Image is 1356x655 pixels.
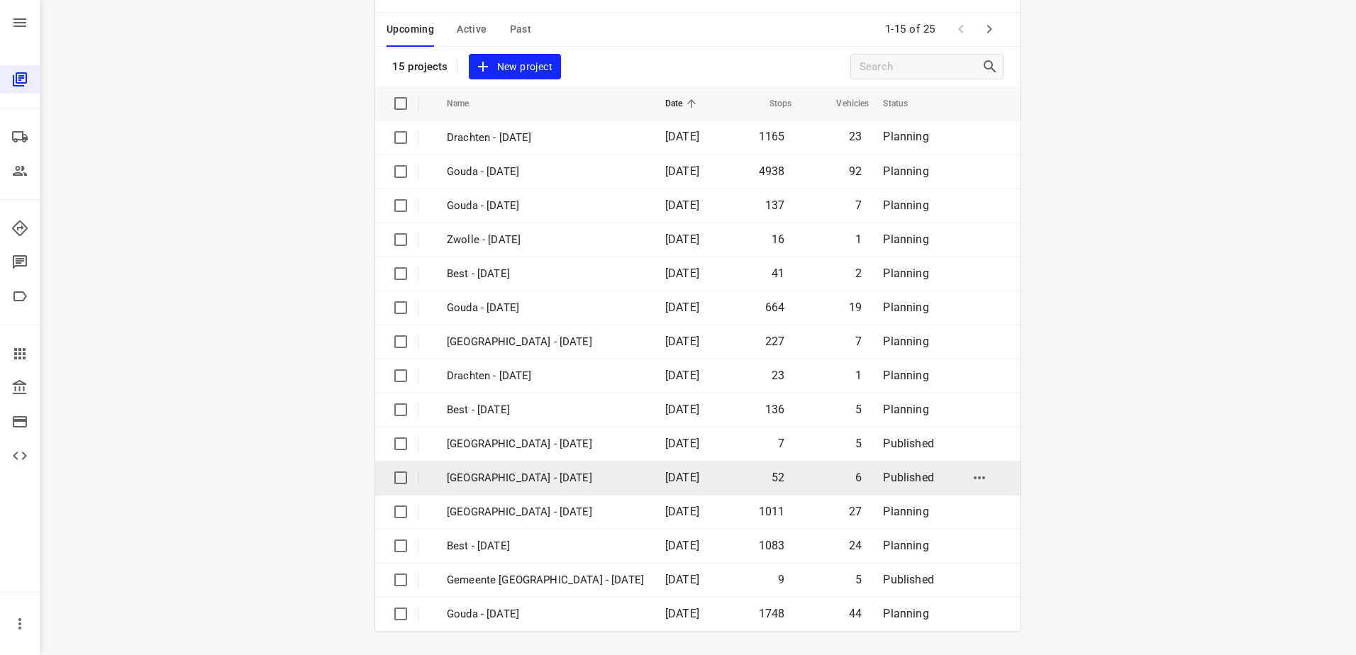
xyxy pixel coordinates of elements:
[447,436,644,452] p: [GEOGRAPHIC_DATA] - [DATE]
[665,471,699,484] span: [DATE]
[883,437,934,450] span: Published
[665,607,699,620] span: [DATE]
[883,301,928,314] span: Planning
[855,233,862,246] span: 1
[765,335,785,348] span: 227
[447,198,644,214] p: Gouda - [DATE]
[447,402,644,418] p: Best - [DATE]
[665,301,699,314] span: [DATE]
[759,130,785,143] span: 1165
[759,505,785,518] span: 1011
[855,369,862,382] span: 1
[772,233,784,246] span: 16
[883,539,928,552] span: Planning
[665,539,699,552] span: [DATE]
[665,233,699,246] span: [DATE]
[447,130,644,146] p: Drachten - Monday
[772,369,784,382] span: 23
[883,505,928,518] span: Planning
[855,471,862,484] span: 6
[447,572,644,588] p: Gemeente Rotterdam - Wednesday
[855,573,862,586] span: 5
[883,607,928,620] span: Planning
[883,573,934,586] span: Published
[849,539,862,552] span: 24
[855,267,862,280] span: 2
[665,505,699,518] span: [DATE]
[883,471,934,484] span: Published
[849,505,862,518] span: 27
[447,300,644,316] p: Gouda - [DATE]
[665,95,701,112] span: Date
[879,14,941,45] span: 1-15 of 25
[665,403,699,416] span: [DATE]
[457,21,487,38] span: Active
[759,539,785,552] span: 1083
[759,607,785,620] span: 1748
[665,198,699,212] span: [DATE]
[947,15,975,43] span: Previous Page
[447,504,644,520] p: Zwolle - Wednesday
[765,301,785,314] span: 664
[855,403,862,416] span: 5
[849,164,862,178] span: 92
[665,369,699,382] span: [DATE]
[883,403,928,416] span: Planning
[765,403,785,416] span: 136
[982,58,1003,75] div: Search
[883,95,926,112] span: Status
[387,21,434,38] span: Upcoming
[975,15,1004,43] span: Next Page
[447,470,644,486] p: Antwerpen - Wednesday
[392,60,448,73] p: 15 projects
[447,368,644,384] p: Drachten - Thursday
[860,56,982,78] input: Search projects
[665,437,699,450] span: [DATE]
[855,437,862,450] span: 5
[883,335,928,348] span: Planning
[765,198,785,212] span: 137
[883,233,928,246] span: Planning
[510,21,532,38] span: Past
[665,573,699,586] span: [DATE]
[447,95,488,112] span: Name
[447,606,644,622] p: Gouda - Wednesday
[772,471,784,484] span: 52
[883,164,928,178] span: Planning
[665,164,699,178] span: [DATE]
[883,267,928,280] span: Planning
[883,130,928,143] span: Planning
[469,54,561,80] button: New project
[447,334,644,350] p: [GEOGRAPHIC_DATA] - [DATE]
[855,335,862,348] span: 7
[849,607,862,620] span: 44
[751,95,792,112] span: Stops
[447,232,644,248] p: Zwolle - [DATE]
[665,130,699,143] span: [DATE]
[883,198,928,212] span: Planning
[855,198,862,212] span: 7
[477,58,552,76] span: New project
[759,164,785,178] span: 4938
[447,538,644,554] p: Best - Wednesday
[778,573,784,586] span: 9
[772,267,784,280] span: 41
[818,95,869,112] span: Vehicles
[849,130,862,143] span: 23
[665,335,699,348] span: [DATE]
[778,437,784,450] span: 7
[447,266,644,282] p: Best - [DATE]
[665,267,699,280] span: [DATE]
[447,164,644,180] p: Gouda - [DATE]
[849,301,862,314] span: 19
[883,369,928,382] span: Planning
